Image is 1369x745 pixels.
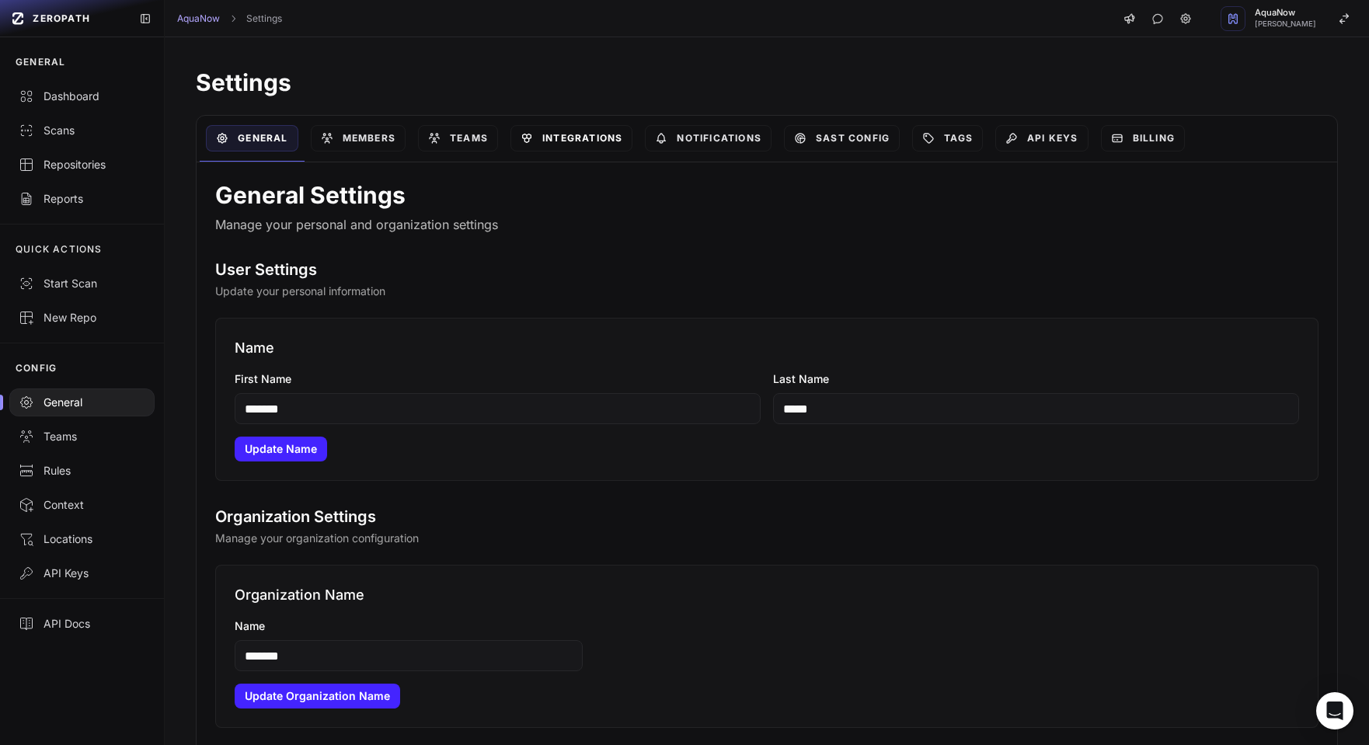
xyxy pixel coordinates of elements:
nav: breadcrumb [177,12,282,25]
div: Reports [19,191,145,207]
div: Scans [19,123,145,138]
div: Locations [19,531,145,547]
h2: Organization Settings [215,506,1318,527]
span: ZEROPATH [33,12,90,25]
h3: Organization Name [235,584,1299,606]
a: API Keys [995,125,1089,151]
h2: User Settings [215,259,1318,280]
div: Context [19,497,145,513]
button: Update Name [235,437,327,461]
h1: General Settings [215,181,1318,209]
a: Integrations [510,125,632,151]
div: Repositories [19,157,145,172]
svg: chevron right, [228,13,239,24]
a: Notifications [645,125,772,151]
div: General [19,395,145,410]
a: Tags [912,125,983,151]
p: QUICK ACTIONS [16,243,103,256]
label: Last Name [773,371,1299,387]
p: Update your personal information [215,284,1318,299]
span: AquaNow [1255,9,1316,17]
div: New Repo [19,310,145,326]
label: First Name [235,371,761,387]
a: General [206,125,298,151]
a: AquaNow [177,12,220,25]
a: SAST Config [784,125,900,151]
div: Teams [19,429,145,444]
label: Name [235,618,1299,634]
div: API Keys [19,566,145,581]
h1: Settings [196,68,1338,96]
a: ZEROPATH [6,6,127,31]
button: Update Organization Name [235,684,400,708]
span: [PERSON_NAME] [1255,20,1316,28]
div: Dashboard [19,89,145,104]
p: CONFIG [16,362,57,374]
div: API Docs [19,616,145,632]
a: Settings [246,12,282,25]
div: Rules [19,463,145,479]
a: Billing [1101,125,1185,151]
div: Start Scan [19,276,145,291]
p: GENERAL [16,56,65,68]
h3: Name [235,337,1299,359]
a: Members [311,125,406,151]
p: Manage your organization configuration [215,531,1318,546]
a: Teams [418,125,498,151]
div: Open Intercom Messenger [1316,692,1353,729]
p: Manage your personal and organization settings [215,215,1318,234]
